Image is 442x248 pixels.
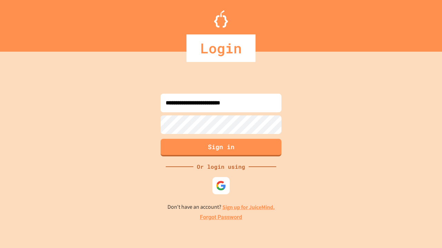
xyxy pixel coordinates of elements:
img: google-icon.svg [216,180,226,191]
img: Logo.svg [214,10,228,28]
button: Sign in [161,139,281,156]
p: Don't have an account? [167,203,275,211]
a: Forgot Password [200,213,242,221]
a: Sign up for JuiceMind. [222,204,275,211]
div: Login [186,34,256,62]
div: Or login using [193,163,249,171]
